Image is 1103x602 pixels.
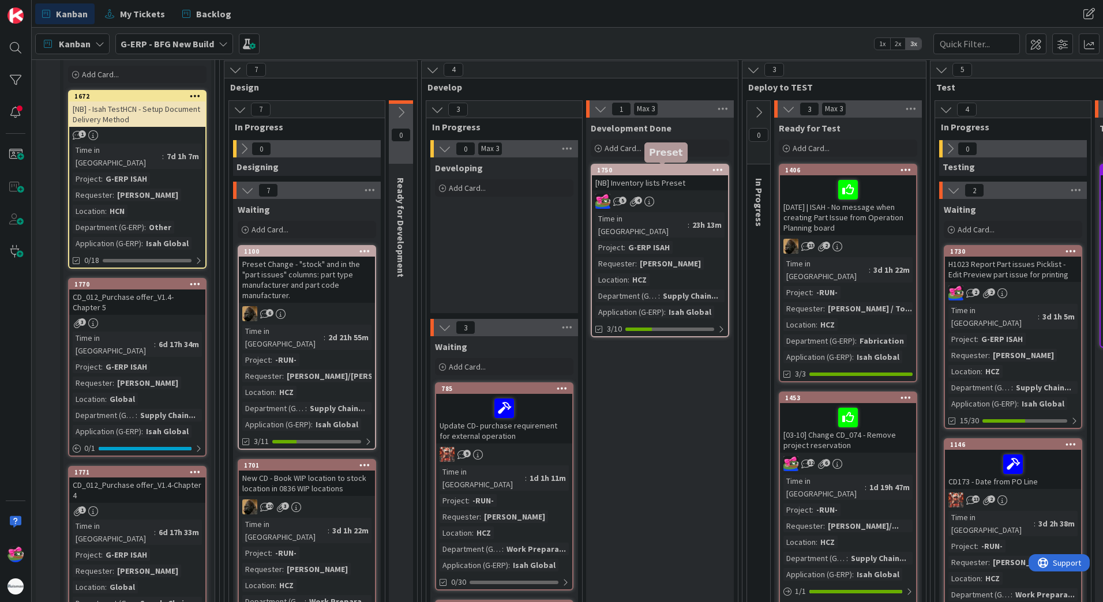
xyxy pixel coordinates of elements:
span: 0 [749,128,768,142]
div: 785 [441,385,572,393]
div: Location [948,365,981,378]
div: 3d 1h 5m [1040,310,1078,323]
div: ND [239,499,375,514]
div: [PERSON_NAME]/... [825,520,902,532]
div: ND [780,239,916,254]
span: Add Card... [449,362,486,372]
span: : [816,318,817,331]
div: [PERSON_NAME] [990,349,1057,362]
span: 10 [266,502,273,510]
div: Application (G-ERP) [242,418,311,431]
img: Visit kanbanzone.com [7,7,24,24]
div: 1771 [69,467,205,477]
div: 1771 [74,468,205,476]
span: : [479,510,481,523]
img: JK [7,546,24,562]
div: JK [592,194,728,209]
div: JK [780,456,916,471]
div: Department (G-ERP) [440,543,502,555]
span: Add Card... [605,143,641,153]
span: 5 [952,63,972,77]
div: [PERSON_NAME] / To... [825,302,915,315]
div: Project [783,503,812,516]
span: 2 [972,288,980,296]
div: 1146CD173 - Date from PO Line [945,439,1081,489]
span: : [154,338,156,351]
div: Application (G-ERP) [595,306,664,318]
div: 6d 17h 33m [156,526,202,539]
span: 0 [456,142,475,156]
span: 4 [957,103,977,116]
div: Project [595,241,624,254]
div: -RUN- [272,353,299,366]
div: JK [945,492,1081,507]
span: : [525,472,527,484]
div: Project [783,286,812,299]
div: 785Update CD- purchase requirement for external operation [436,383,572,443]
img: JK [948,492,963,507]
span: : [823,302,825,315]
div: Location [783,536,816,548]
a: Kanban [35,3,95,24]
img: JK [948,285,963,300]
div: [NB] Inventory lists Preset [592,175,728,190]
div: Location [440,526,472,539]
span: : [141,425,143,438]
span: : [1011,381,1013,394]
span: : [1017,397,1019,410]
span: 2 [965,183,984,197]
input: Quick Filter... [933,33,1020,54]
div: 7d 1h 7m [164,150,202,163]
span: : [101,548,103,561]
span: Add Card... [793,143,830,153]
div: [NB] - Isah TestHCN - Setup Document Delivery Method [69,101,205,127]
span: 3 [800,102,819,116]
div: Time in [GEOGRAPHIC_DATA] [783,257,869,283]
span: : [988,349,990,362]
span: 9 [463,450,471,457]
span: : [144,221,146,234]
span: Ready for Test [779,122,841,134]
span: My Tickets [120,7,165,21]
div: 785 [436,383,572,394]
div: Time in [GEOGRAPHIC_DATA] [440,465,525,491]
div: Preset Change - "stock" and in the "part issues" columns: part type manufacturer and part code ma... [239,257,375,303]
div: 1770 [69,279,205,289]
div: Project [242,353,271,366]
div: CD173 - Date from PO Line [945,450,1081,489]
span: 3/3 [795,368,806,380]
div: 1d 19h 47m [866,481,913,494]
div: Project [948,540,977,552]
span: : [468,494,470,507]
div: Update CD- purchase requirement for external operation [436,394,572,443]
span: : [271,353,272,366]
span: : [852,351,854,363]
div: Department (G-ERP) [783,552,846,565]
span: Development Done [591,122,671,134]
span: : [855,334,857,347]
span: : [635,257,637,270]
div: Project [242,547,271,559]
div: Project [73,172,101,185]
div: Isah Global [143,425,192,438]
div: Time in [GEOGRAPHIC_DATA] [948,511,1034,536]
span: Develop [427,81,723,93]
h5: Preset [649,147,683,158]
span: In Progress [941,121,1076,133]
div: Time in [GEOGRAPHIC_DATA] [783,475,865,500]
span: 5 [619,197,626,204]
div: 1100 [239,246,375,257]
div: HCN [107,205,127,217]
div: 1453 [780,393,916,403]
span: : [105,205,107,217]
div: 1146 [950,441,1081,449]
div: Supply Chain... [1013,381,1074,394]
span: 2 [823,242,830,249]
span: : [275,386,276,398]
div: 1672 [74,92,205,100]
div: Application (G-ERP) [73,237,141,250]
span: Waiting [435,341,467,352]
span: : [162,150,164,163]
img: ND [242,306,257,321]
span: In Progress [432,121,568,133]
